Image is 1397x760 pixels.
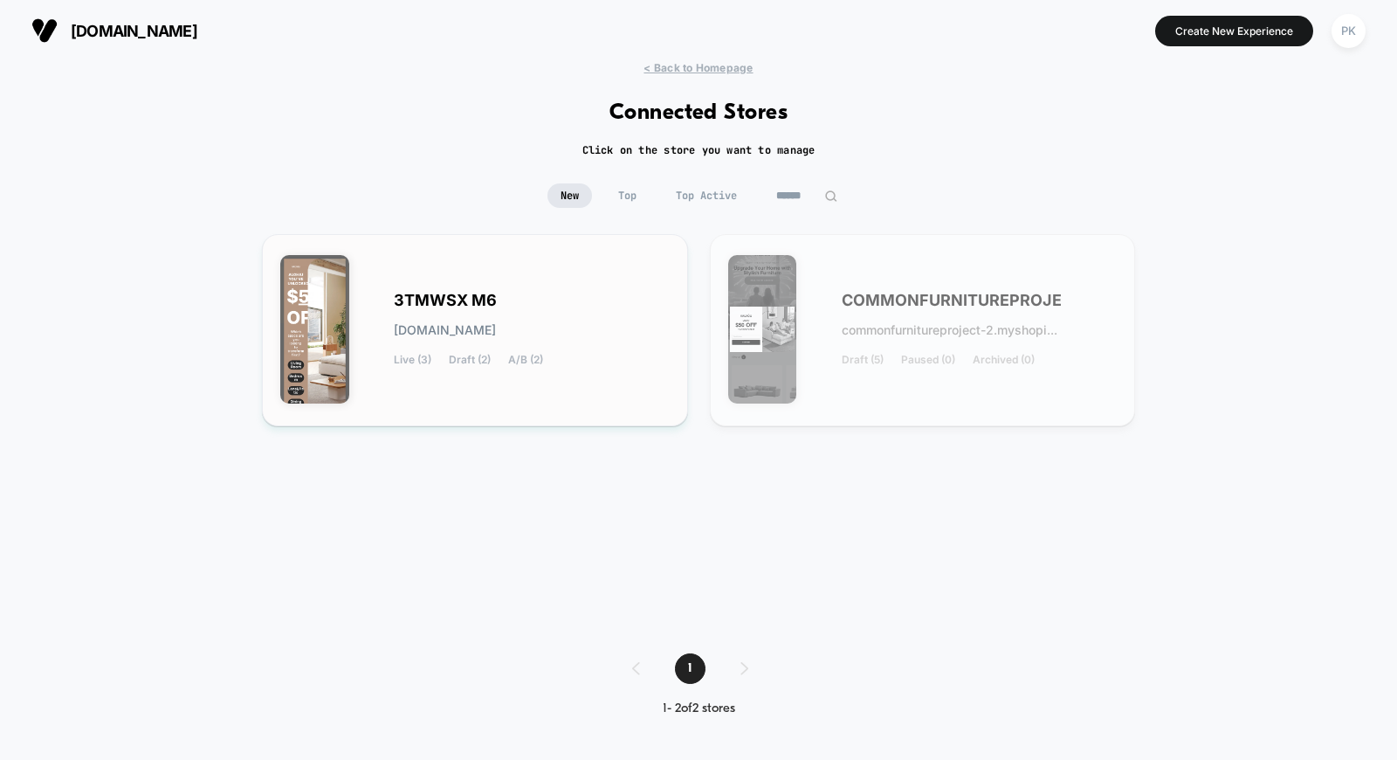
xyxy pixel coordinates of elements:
[71,22,197,40] span: [DOMAIN_NAME]
[394,294,497,307] span: 3TMWSX M6
[582,143,815,157] h2: Click on the store you want to manage
[842,294,1062,307] span: COMMONFURNITUREPROJE
[973,354,1035,366] span: Archived (0)
[1326,13,1371,49] button: PK
[842,324,1057,336] span: commonfurnitureproject-2.myshopi...
[26,17,203,45] button: [DOMAIN_NAME]
[449,354,491,366] span: Draft (2)
[901,354,955,366] span: Paused (0)
[728,255,797,404] img: COMMONFURNITUREPROJECT_2
[643,61,753,74] span: < Back to Homepage
[280,255,349,404] img: 3TMWSX_M6
[1332,14,1366,48] div: PK
[31,17,58,44] img: Visually logo
[609,100,788,126] h1: Connected Stores
[394,354,431,366] span: Live (3)
[842,354,884,366] span: Draft (5)
[547,183,592,208] span: New
[1155,16,1313,46] button: Create New Experience
[605,183,650,208] span: Top
[824,190,837,203] img: edit
[615,701,783,716] div: 1 - 2 of 2 stores
[663,183,750,208] span: Top Active
[394,324,496,336] span: [DOMAIN_NAME]
[675,653,705,684] span: 1
[508,354,543,366] span: A/B (2)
